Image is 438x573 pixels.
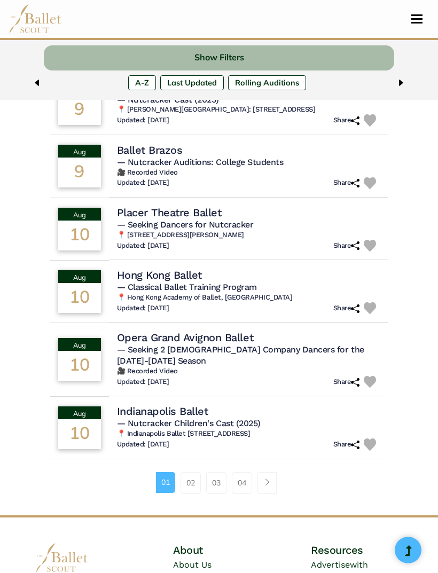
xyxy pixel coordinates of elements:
h6: Share [333,304,360,313]
h6: Updated: [DATE] [117,241,169,250]
button: Show Filters [44,45,394,70]
div: Aug [58,338,101,351]
a: 04 [232,472,252,493]
h4: Hong Kong Ballet [117,268,202,282]
h4: Opera Grand Avignon Ballet [117,331,254,344]
div: 10 [58,419,101,449]
span: — Nutcracker Cast (2025) [117,95,219,105]
div: Aug [58,208,101,221]
a: 02 [181,472,201,493]
div: 10 [58,351,101,381]
img: logo [35,543,89,572]
div: 9 [58,158,101,187]
span: — Classical Ballet Training Program [117,282,257,292]
h6: Share [333,178,360,187]
a: About Us [173,560,212,570]
button: Toggle navigation [404,14,429,24]
div: 10 [58,283,101,313]
label: Last Updated [160,75,224,90]
h6: 📍 Indianapolis Ballet [STREET_ADDRESS] [117,429,380,438]
label: Rolling Auditions [228,75,306,90]
h6: Updated: [DATE] [117,440,169,449]
h6: 📍 Hong Kong Academy of Ballet, [GEOGRAPHIC_DATA] [117,293,380,302]
h6: Updated: [DATE] [117,378,169,387]
h4: About [173,543,265,557]
div: 10 [58,221,101,250]
a: 03 [206,472,226,493]
h6: Updated: [DATE] [117,116,169,125]
h4: Resources [311,543,403,557]
h6: Share [333,116,360,125]
h6: 📍 [STREET_ADDRESS][PERSON_NAME] [117,231,380,240]
span: — Seeking 2 [DEMOGRAPHIC_DATA] Company Dancers for the [DATE]-[DATE] Season [117,344,364,366]
span: — Nutcracker Auditions: College Students [117,157,284,167]
h4: Placer Theatre Ballet [117,206,222,219]
a: 01 [156,472,175,492]
span: — Seeking Dancers for Nutcracker [117,219,254,230]
h6: 📍 [PERSON_NAME][GEOGRAPHIC_DATA]: [STREET_ADDRESS] [117,105,380,114]
h4: Indianapolis Ballet [117,404,208,418]
h6: 🎥 Recorded Video [117,367,380,376]
label: A-Z [128,75,156,90]
div: Aug [58,145,101,158]
h6: 🎥 Recorded Video [117,168,380,177]
h4: Ballet Brazos [117,143,183,157]
h6: Updated: [DATE] [117,178,169,187]
h6: Share [333,241,360,250]
nav: Page navigation example [156,472,283,493]
div: 9 [58,95,101,125]
span: — Nutcracker Children's Cast (2025) [117,418,261,428]
div: Aug [58,270,101,283]
h6: Updated: [DATE] [117,304,169,313]
h6: Share [333,378,360,387]
h6: Share [333,440,360,449]
div: Aug [58,406,101,419]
